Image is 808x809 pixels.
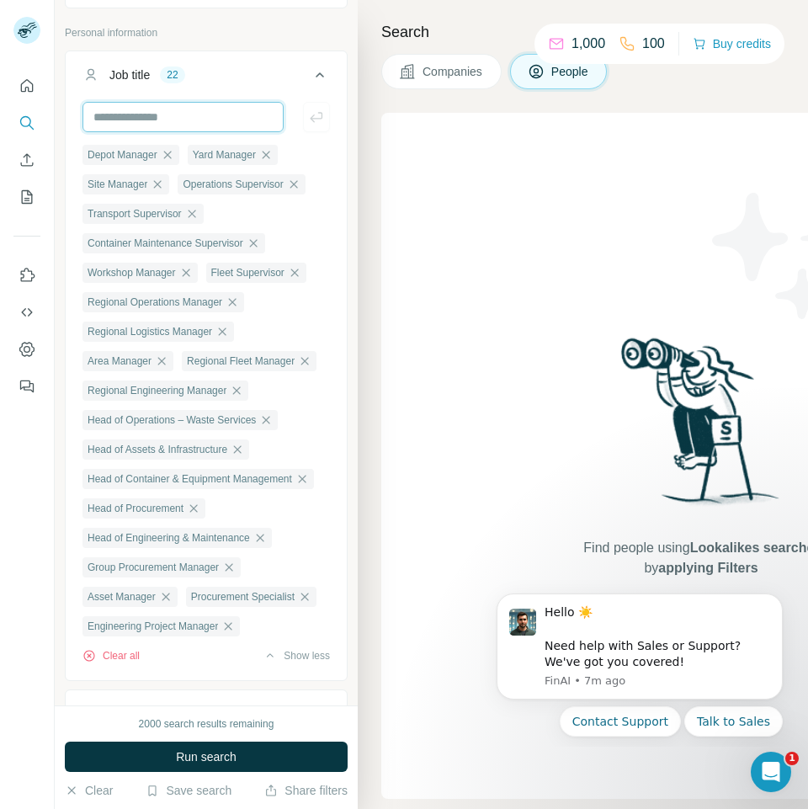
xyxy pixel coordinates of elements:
span: Head of Engineering & Maintenance [88,530,250,546]
button: Quick start [13,71,40,101]
button: Seniority [66,694,347,734]
button: Feedback [13,371,40,402]
button: Save search [146,782,231,799]
button: Use Surfe API [13,297,40,327]
iframe: Intercom notifications message [471,578,808,747]
span: Site Manager [88,177,147,192]
button: Job title22 [66,55,347,102]
img: Surfe Illustration - Woman searching with binoculars [614,333,789,521]
button: Clear all [82,648,140,663]
p: Personal information [65,25,348,40]
div: Job title [109,67,150,83]
span: Regional Engineering Manager [88,383,226,398]
div: 2000 search results remaining [139,716,274,732]
iframe: Intercom live chat [751,752,791,792]
span: 1 [785,752,799,765]
span: Depot Manager [88,147,157,162]
button: Show less [263,648,330,663]
span: Run search [176,748,237,765]
button: Share filters [264,782,348,799]
button: Enrich CSV [13,145,40,175]
span: People [551,63,590,80]
span: Operations Supervisor [183,177,283,192]
button: My lists [13,182,40,212]
span: Regional Fleet Manager [187,354,295,369]
h4: Search [381,20,788,44]
span: Regional Logistics Manager [88,324,212,339]
span: Area Manager [88,354,151,369]
span: Head of Assets & Infrastructure [88,442,227,457]
p: 100 [642,34,665,54]
span: Fleet Supervisor [211,265,284,280]
button: Clear [65,782,113,799]
button: Use Surfe on LinkedIn [13,260,40,290]
button: Search [13,108,40,138]
button: Buy credits [693,32,771,56]
span: Asset Manager [88,589,156,604]
span: Companies [423,63,484,80]
button: Dashboard [13,334,40,365]
div: 22 [160,67,184,82]
span: Head of Procurement [88,501,183,516]
span: Transport Supervisor [88,206,182,221]
button: Run search [65,742,348,772]
span: Engineering Project Manager [88,619,218,634]
span: Workshop Manager [88,265,176,280]
span: Lookalikes search [690,540,807,555]
span: Group Procurement Manager [88,560,219,575]
span: Head of Operations – Waste Services [88,412,256,428]
span: applying Filters [658,561,757,575]
span: Container Maintenance Supervisor [88,236,243,251]
span: Yard Manager [193,147,256,162]
span: Head of Container & Equipment Management [88,471,292,487]
span: Procurement Specialist [191,589,295,604]
p: 1,000 [571,34,605,54]
span: Regional Operations Manager [88,295,222,310]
